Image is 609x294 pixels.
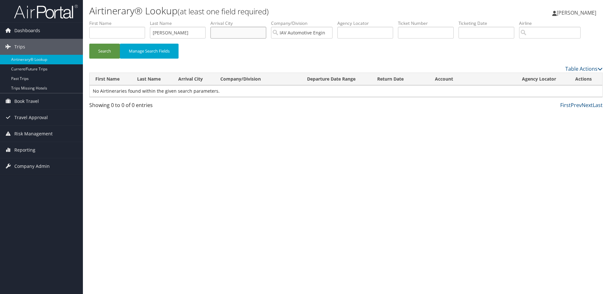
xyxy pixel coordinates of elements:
[516,73,569,85] th: Agency Locator: activate to sort column ascending
[571,102,582,109] a: Prev
[89,4,431,18] h1: Airtinerary® Lookup
[89,20,150,26] label: First Name
[14,4,78,19] img: airportal-logo.png
[89,44,120,59] button: Search
[569,73,602,85] th: Actions
[271,20,337,26] label: Company/Division
[14,93,39,109] span: Book Travel
[557,9,596,16] span: [PERSON_NAME]
[582,102,593,109] a: Next
[552,3,603,22] a: [PERSON_NAME]
[120,44,179,59] button: Manage Search Fields
[90,73,131,85] th: First Name: activate to sort column ascending
[14,142,35,158] span: Reporting
[337,20,398,26] label: Agency Locator
[89,101,210,112] div: Showing 0 to 0 of 0 entries
[301,73,371,85] th: Departure Date Range: activate to sort column ascending
[14,126,53,142] span: Risk Management
[371,73,429,85] th: Return Date: activate to sort column descending
[90,85,602,97] td: No Airtineraries found within the given search parameters.
[14,110,48,125] span: Travel Approval
[519,20,585,26] label: Airline
[131,73,172,85] th: Last Name: activate to sort column ascending
[459,20,519,26] label: Ticketing Date
[593,102,603,109] a: Last
[172,73,215,85] th: Arrival City: activate to sort column ascending
[429,73,516,85] th: Account: activate to sort column ascending
[398,20,459,26] label: Ticket Number
[14,23,40,39] span: Dashboards
[178,6,269,17] small: (at least one field required)
[210,20,271,26] label: Arrival City
[14,39,25,55] span: Trips
[14,158,50,174] span: Company Admin
[565,65,603,72] a: Table Actions
[560,102,571,109] a: First
[215,73,301,85] th: Company/Division
[150,20,210,26] label: Last Name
